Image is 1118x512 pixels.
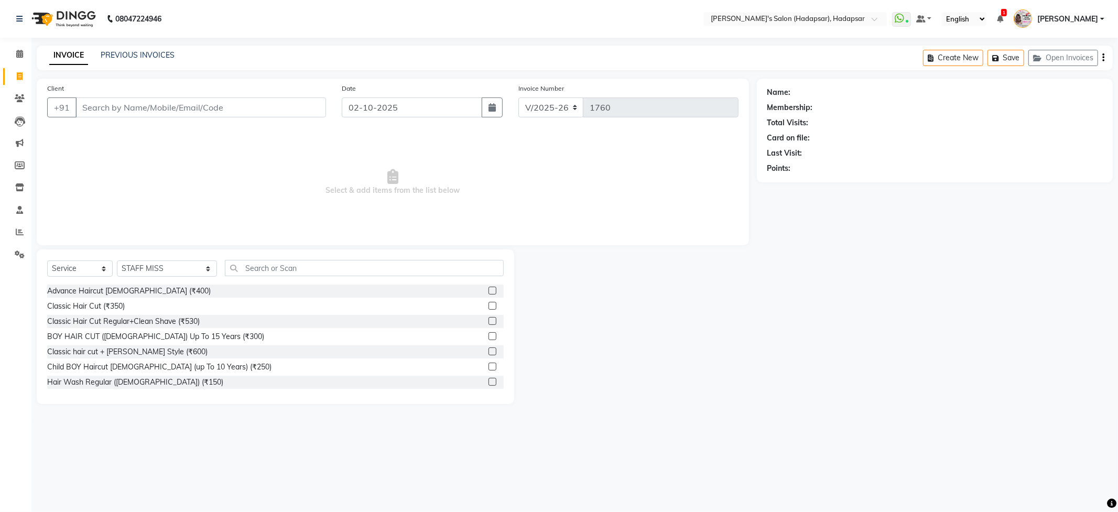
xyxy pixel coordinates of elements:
a: 1 [997,14,1003,24]
div: Classic Hair Cut Regular+Clean Shave (₹530) [47,316,200,327]
div: Advance Haircut [DEMOGRAPHIC_DATA] (₹400) [47,286,211,297]
a: INVOICE [49,46,88,65]
span: [PERSON_NAME] [1037,14,1098,25]
span: Select & add items from the list below [47,130,739,235]
button: +91 [47,97,77,117]
label: Client [47,84,64,93]
img: PAVAN [1014,9,1032,28]
b: 08047224946 [115,4,161,34]
button: Create New [923,50,983,66]
div: BOY HAIR CUT ([DEMOGRAPHIC_DATA]) Up To 15 Years (₹300) [47,331,264,342]
div: Total Visits: [767,117,809,128]
label: Invoice Number [518,84,564,93]
button: Save [987,50,1024,66]
span: 1 [1001,9,1007,16]
label: Date [342,84,356,93]
div: Points: [767,163,791,174]
div: Name: [767,87,791,98]
div: Hair Wash Regular ([DEMOGRAPHIC_DATA]) (₹150) [47,377,223,388]
div: Last Visit: [767,148,802,159]
div: Classic Hair Cut (₹350) [47,301,125,312]
img: logo [27,4,99,34]
div: Classic hair cut + [PERSON_NAME] Style (₹600) [47,346,208,357]
div: Membership: [767,102,813,113]
button: Open Invoices [1028,50,1098,66]
input: Search or Scan [225,260,503,276]
a: PREVIOUS INVOICES [101,50,175,60]
input: Search by Name/Mobile/Email/Code [75,97,326,117]
div: Child BOY Haircut [DEMOGRAPHIC_DATA] (up To 10 Years) (₹250) [47,362,272,373]
div: Card on file: [767,133,810,144]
